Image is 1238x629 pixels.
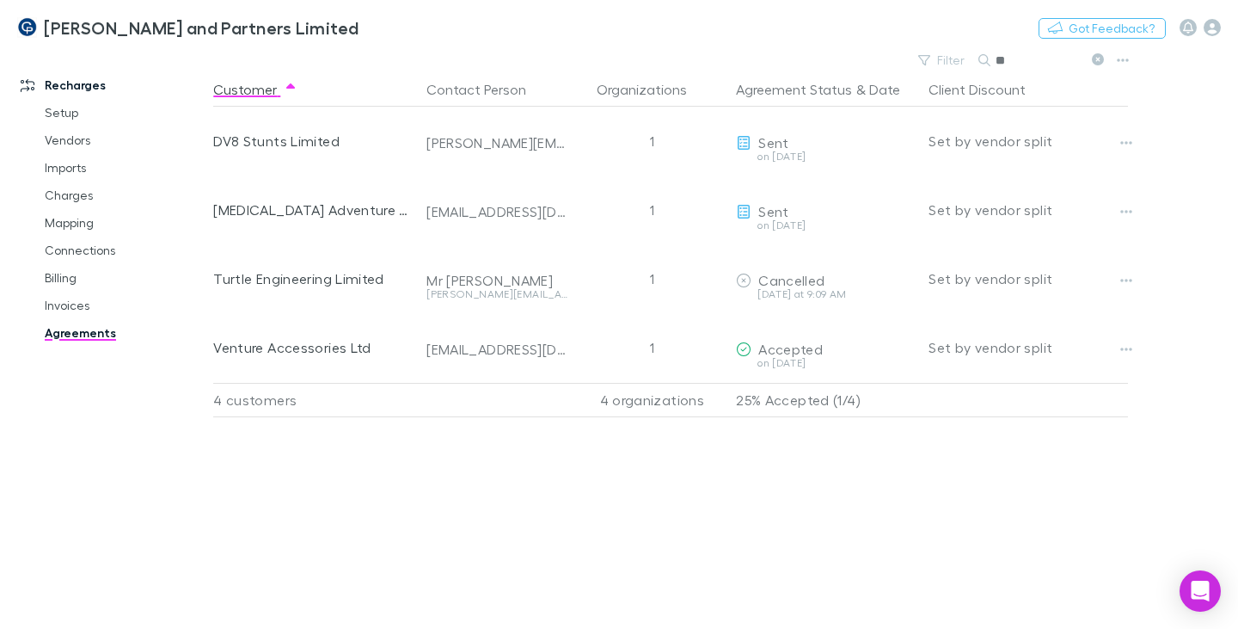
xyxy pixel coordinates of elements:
h3: [PERSON_NAME] and Partners Limited [44,17,359,38]
a: Invoices [28,292,223,319]
div: Turtle Engineering Limited [213,244,413,313]
div: on [DATE] [736,220,915,231]
a: Setup [28,99,223,126]
button: Client Discount [929,72,1046,107]
img: Coates and Partners Limited's Logo [17,17,37,38]
button: Date [869,72,900,107]
button: Agreement Status [736,72,852,107]
button: Contact Person [426,72,547,107]
div: 4 organizations [574,383,729,417]
p: 25% Accepted (1/4) [736,384,915,416]
a: Connections [28,237,223,264]
button: Organizations [597,72,708,107]
a: Charges [28,182,223,209]
a: Billing [28,264,223,292]
button: Filter [910,50,975,71]
span: Sent [758,134,788,151]
div: [PERSON_NAME][EMAIL_ADDRESS][DOMAIN_NAME] [426,289,567,299]
span: Sent [758,203,788,219]
div: Set by vendor split [929,313,1128,382]
span: Cancelled [758,272,824,288]
div: Set by vendor split [929,176,1128,244]
div: DV8 Stunts Limited [213,107,413,176]
div: on [DATE] [736,151,915,162]
a: Vendors [28,126,223,154]
div: [MEDICAL_DATA] Adventure Therapies Ltd [213,176,413,244]
div: 4 customers [213,383,420,417]
div: 1 [574,313,729,382]
div: 1 [574,244,729,313]
div: Set by vendor split [929,244,1128,313]
span: Accepted [758,341,823,357]
button: Got Feedback? [1039,18,1166,39]
a: Imports [28,154,223,182]
div: Set by vendor split [929,107,1128,176]
a: Mapping [28,209,223,237]
div: Venture Accessories Ltd [213,313,413,382]
a: Recharges [3,71,223,99]
div: [PERSON_NAME][EMAIL_ADDRESS][DOMAIN_NAME] [426,134,567,151]
div: on [DATE] [736,358,915,368]
div: & [736,72,915,107]
div: Mr [PERSON_NAME] [426,272,567,289]
div: [DATE] at 9:09 AM [736,289,915,299]
div: 1 [574,176,729,244]
a: Agreements [28,319,223,347]
a: [PERSON_NAME] and Partners Limited [7,7,370,48]
div: [EMAIL_ADDRESS][DOMAIN_NAME] [426,341,567,358]
div: 1 [574,107,729,176]
div: [EMAIL_ADDRESS][DOMAIN_NAME] [426,203,567,220]
div: Open Intercom Messenger [1180,570,1221,612]
button: Customer [213,72,297,107]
